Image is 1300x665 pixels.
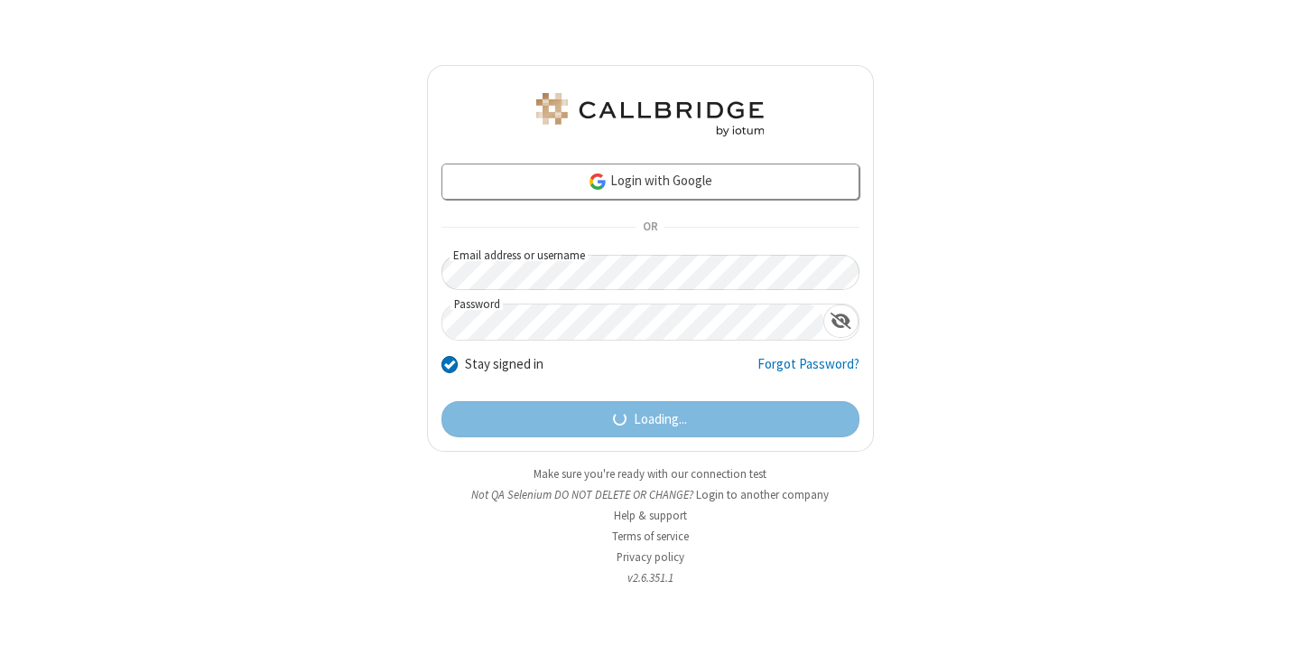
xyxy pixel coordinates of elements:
[533,93,767,136] img: QA Selenium DO NOT DELETE OR CHANGE
[757,354,859,389] a: Forgot Password?
[534,466,766,482] a: Make sure you're ready with our connection test
[612,529,689,544] a: Terms of service
[696,486,829,503] button: Login to another company
[465,354,543,375] label: Stay signed in
[427,569,874,586] li: v2.6.351.1
[614,508,687,523] a: Help & support
[823,304,859,338] div: Show password
[617,549,684,565] a: Privacy policy
[588,172,608,192] img: google-icon.png
[634,409,687,430] span: Loading...
[441,255,859,290] input: Email address or username
[442,304,823,340] input: Password
[441,401,859,437] button: Loading...
[441,164,859,200] a: Login with Google
[636,215,664,240] span: OR
[427,486,874,503] li: Not QA Selenium DO NOT DELETE OR CHANGE?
